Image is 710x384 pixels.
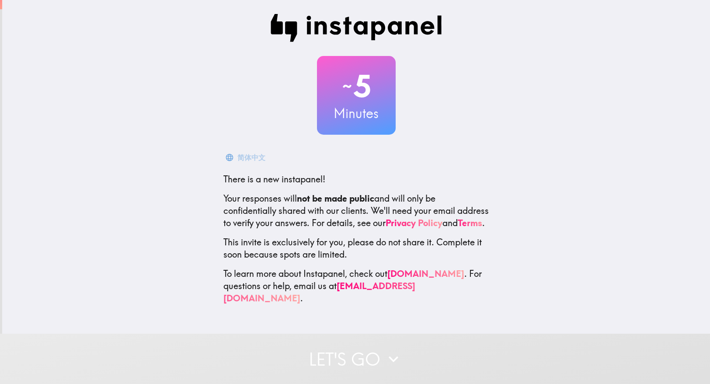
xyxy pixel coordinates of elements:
[237,151,265,164] div: 简体中文
[317,68,396,104] h2: 5
[297,193,374,204] b: not be made public
[387,268,464,279] a: [DOMAIN_NAME]
[223,174,325,185] span: There is a new instapanel!
[223,149,269,166] button: 简体中文
[223,268,489,304] p: To learn more about Instapanel, check out . For questions or help, email us at .
[223,236,489,261] p: This invite is exclusively for you, please do not share it. Complete it soon because spots are li...
[341,73,353,99] span: ~
[223,280,415,304] a: [EMAIL_ADDRESS][DOMAIN_NAME]
[271,14,442,42] img: Instapanel
[317,104,396,122] h3: Minutes
[386,217,442,228] a: Privacy Policy
[458,217,482,228] a: Terms
[223,192,489,229] p: Your responses will and will only be confidentially shared with our clients. We'll need your emai...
